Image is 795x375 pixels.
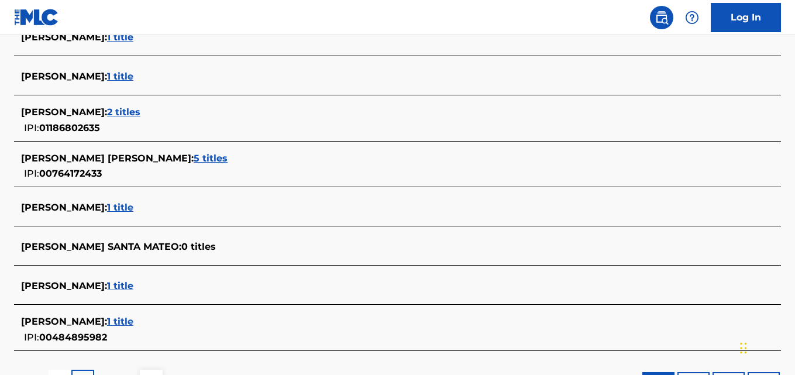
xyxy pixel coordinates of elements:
img: MLC Logo [14,9,59,26]
span: 1 title [107,202,133,213]
img: help [685,11,699,25]
span: 0 titles [181,241,216,252]
a: Public Search [650,6,673,29]
span: 1 title [107,316,133,327]
a: Log In [711,3,781,32]
div: Drag [740,331,747,366]
div: Help [680,6,704,29]
span: [PERSON_NAME] SANTA MATEO : [21,241,181,252]
span: [PERSON_NAME] : [21,71,107,82]
span: 5 titles [194,153,228,164]
img: search [655,11,669,25]
span: 00764172433 [39,168,102,179]
iframe: Chat Widget [737,319,795,375]
span: 1 title [107,280,133,291]
span: [PERSON_NAME] : [21,32,107,43]
span: IPI: [24,168,39,179]
span: [PERSON_NAME] : [21,202,107,213]
span: [PERSON_NAME] : [21,316,107,327]
span: [PERSON_NAME] : [21,106,107,118]
span: 1 title [107,32,133,43]
span: 1 title [107,71,133,82]
span: IPI: [24,122,39,133]
span: [PERSON_NAME] : [21,280,107,291]
span: 00484895982 [39,332,107,343]
span: IPI: [24,332,39,343]
span: 01186802635 [39,122,100,133]
span: 2 titles [107,106,140,118]
span: [PERSON_NAME] [PERSON_NAME] : [21,153,194,164]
